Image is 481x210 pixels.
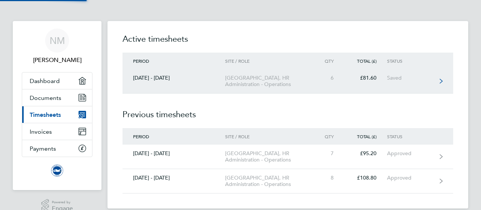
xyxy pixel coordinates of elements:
span: Nicole Mahoney [22,56,92,65]
span: Timesheets [30,111,61,118]
span: Powered by [52,199,73,205]
div: Site / Role [225,58,311,63]
span: Period [133,133,149,139]
a: Documents [22,89,92,106]
span: Dashboard [30,77,60,85]
h2: Active timesheets [123,33,453,53]
div: [GEOGRAPHIC_DATA], HR Administration - Operations [225,75,311,88]
a: NM[PERSON_NAME] [22,29,92,65]
div: 6 [311,75,344,81]
span: Invoices [30,128,52,135]
span: Payments [30,145,56,152]
a: Payments [22,140,92,157]
div: [DATE] - [DATE] [123,75,225,81]
div: £108.80 [344,175,387,181]
div: [DATE] - [DATE] [123,150,225,157]
div: Saved [387,75,433,81]
span: Period [133,58,149,64]
span: Documents [30,94,61,101]
div: Approved [387,175,433,181]
div: Status [387,134,433,139]
a: Invoices [22,123,92,140]
div: Approved [387,150,433,157]
div: Qty [311,134,344,139]
div: [DATE] - [DATE] [123,175,225,181]
a: [DATE] - [DATE][GEOGRAPHIC_DATA], HR Administration - Operations7£95.20Approved [123,145,453,169]
a: [DATE] - [DATE][GEOGRAPHIC_DATA], HR Administration - Operations8£108.80Approved [123,169,453,193]
div: Status [387,58,433,63]
h2: Previous timesheets [123,94,453,128]
div: Qty [311,58,344,63]
a: Go to home page [22,165,92,177]
div: £81.60 [344,75,387,81]
div: Site / Role [225,134,311,139]
div: 7 [311,150,344,157]
a: [DATE] - [DATE][GEOGRAPHIC_DATA], HR Administration - Operations6£81.60Saved [123,69,453,94]
div: [GEOGRAPHIC_DATA], HR Administration - Operations [225,175,311,187]
nav: Main navigation [13,21,101,190]
div: Total (£) [344,134,387,139]
div: £95.20 [344,150,387,157]
a: Dashboard [22,73,92,89]
span: NM [50,36,65,45]
img: brightonandhovealbion-logo-retina.png [51,165,63,177]
div: Total (£) [344,58,387,63]
a: Timesheets [22,106,92,123]
div: 8 [311,175,344,181]
div: [GEOGRAPHIC_DATA], HR Administration - Operations [225,150,311,163]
